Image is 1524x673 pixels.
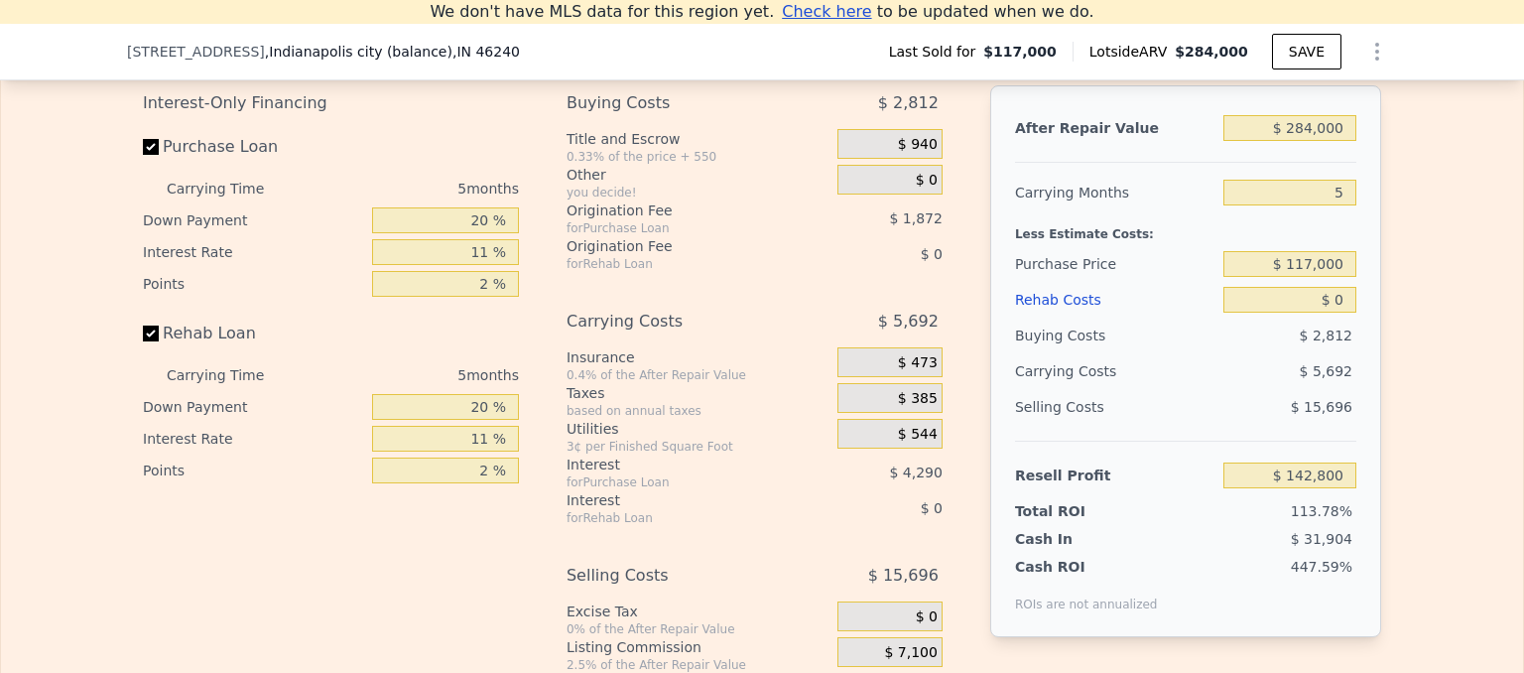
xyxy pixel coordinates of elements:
[567,85,788,121] div: Buying Costs
[916,172,938,190] span: $ 0
[1291,503,1352,519] span: 113.78%
[567,347,829,367] div: Insurance
[898,426,938,444] span: $ 544
[567,304,788,339] div: Carrying Costs
[567,165,829,185] div: Other
[884,644,937,662] span: $ 7,100
[167,359,296,391] div: Carrying Time
[1015,282,1215,318] div: Rehab Costs
[1015,110,1215,146] div: After Repair Value
[868,558,939,594] span: $ 15,696
[1291,399,1352,415] span: $ 15,696
[889,210,942,226] span: $ 1,872
[143,455,364,486] div: Points
[1015,389,1215,425] div: Selling Costs
[127,42,265,62] span: [STREET_ADDRESS]
[143,268,364,300] div: Points
[916,608,938,626] span: $ 0
[143,326,159,341] input: Rehab Loan
[567,510,788,526] div: for Rehab Loan
[567,149,829,165] div: 0.33% of the price + 550
[878,85,939,121] span: $ 2,812
[1300,328,1352,343] span: $ 2,812
[983,42,1057,62] span: $117,000
[304,173,519,204] div: 5 months
[143,391,364,423] div: Down Payment
[567,474,788,490] div: for Purchase Loan
[1015,529,1139,549] div: Cash In
[1291,559,1352,575] span: 447.59%
[567,558,788,594] div: Selling Costs
[567,490,788,510] div: Interest
[567,657,829,673] div: 2.5% of the After Repair Value
[1357,32,1397,71] button: Show Options
[567,602,829,621] div: Excise Tax
[1015,246,1215,282] div: Purchase Price
[1015,318,1215,353] div: Buying Costs
[1015,175,1215,210] div: Carrying Months
[1015,458,1215,493] div: Resell Profit
[567,383,829,403] div: Taxes
[889,465,942,480] span: $ 4,290
[1300,363,1352,379] span: $ 5,692
[304,359,519,391] div: 5 months
[567,185,829,201] div: you decide!
[921,246,943,262] span: $ 0
[567,220,788,236] div: for Purchase Loan
[1015,557,1158,577] div: Cash ROI
[143,85,519,121] div: Interest-Only Financing
[889,42,984,62] span: Last Sold for
[143,129,364,165] label: Purchase Loan
[1089,42,1175,62] span: Lotside ARV
[567,256,788,272] div: for Rehab Loan
[1015,577,1158,612] div: ROIs are not annualized
[567,201,788,220] div: Origination Fee
[898,354,938,372] span: $ 473
[567,236,788,256] div: Origination Fee
[1015,210,1356,246] div: Less Estimate Costs:
[567,455,788,474] div: Interest
[1175,44,1248,60] span: $284,000
[452,44,520,60] span: , IN 46240
[567,637,829,657] div: Listing Commission
[921,500,943,516] span: $ 0
[1291,531,1352,547] span: $ 31,904
[265,42,520,62] span: , Indianapolis city (balance)
[782,2,871,21] span: Check here
[143,423,364,455] div: Interest Rate
[1015,353,1139,389] div: Carrying Costs
[567,129,829,149] div: Title and Escrow
[567,621,829,637] div: 0% of the After Repair Value
[898,136,938,154] span: $ 940
[878,304,939,339] span: $ 5,692
[143,204,364,236] div: Down Payment
[143,139,159,155] input: Purchase Loan
[567,403,829,419] div: based on annual taxes
[143,316,364,351] label: Rehab Loan
[1272,34,1341,69] button: SAVE
[567,367,829,383] div: 0.4% of the After Repair Value
[167,173,296,204] div: Carrying Time
[143,236,364,268] div: Interest Rate
[567,419,829,439] div: Utilities
[567,439,829,455] div: 3¢ per Finished Square Foot
[1015,501,1139,521] div: Total ROI
[898,390,938,408] span: $ 385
